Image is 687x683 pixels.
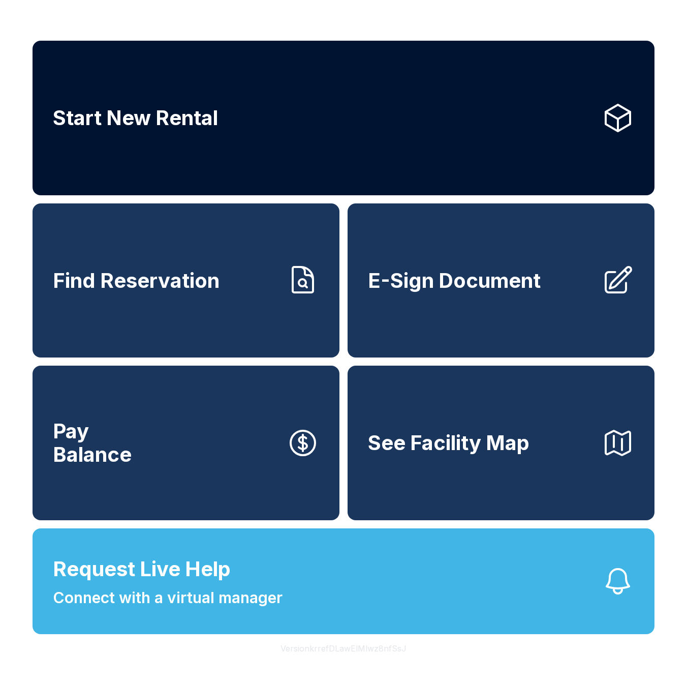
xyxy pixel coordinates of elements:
span: Request Live Help [53,554,231,584]
span: Connect with a virtual manager [53,586,283,609]
span: See Facility Map [368,431,529,455]
button: See Facility Map [348,366,654,520]
span: Find Reservation [53,269,220,292]
button: PayBalance [33,366,339,520]
button: VersionkrrefDLawElMlwz8nfSsJ [272,634,415,663]
button: Request Live HelpConnect with a virtual manager [33,528,654,634]
a: E-Sign Document [348,203,654,358]
span: Pay Balance [53,420,132,466]
a: Find Reservation [33,203,339,358]
span: E-Sign Document [368,269,541,292]
a: Start New Rental [33,41,654,195]
span: Start New Rental [53,106,218,130]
